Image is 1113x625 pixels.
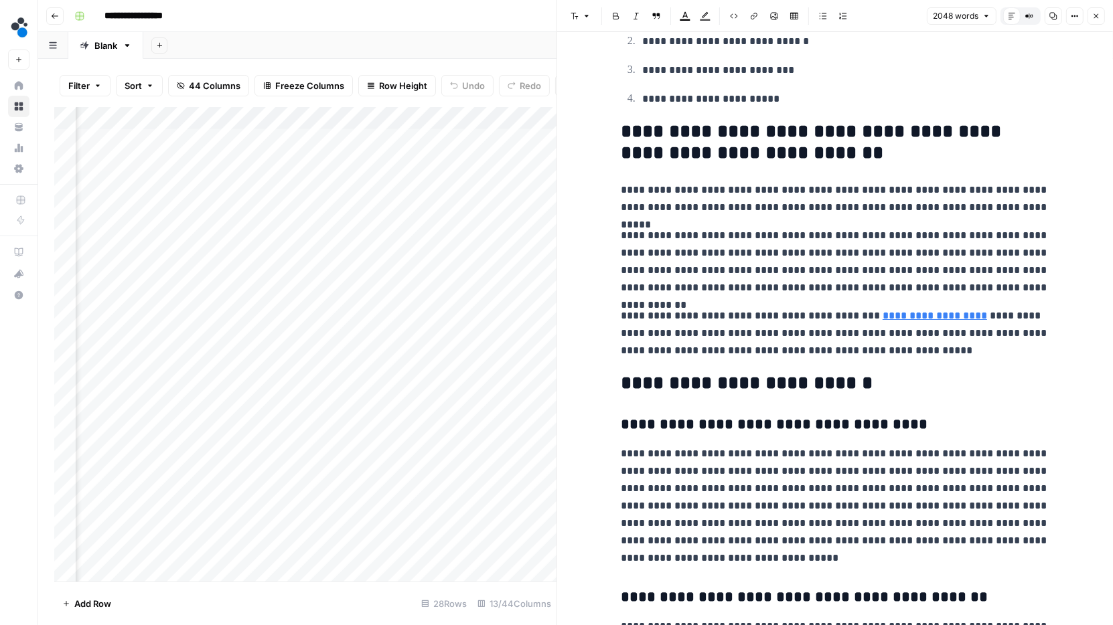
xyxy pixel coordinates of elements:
a: Home [8,75,29,96]
a: Settings [8,158,29,179]
button: Freeze Columns [254,75,353,96]
span: Redo [520,79,541,92]
button: Sort [116,75,163,96]
button: Help + Support [8,284,29,306]
button: Add Row [54,593,119,614]
img: spot.ai Logo [8,15,32,39]
div: Blank [94,39,117,52]
span: Freeze Columns [275,79,344,92]
span: Add Row [74,597,111,610]
div: 28 Rows [416,593,472,614]
span: Sort [125,79,142,92]
a: Your Data [8,116,29,138]
span: 44 Columns [189,79,240,92]
div: What's new? [9,264,29,284]
button: What's new? [8,263,29,284]
button: Workspace: spot.ai [8,11,29,44]
div: 13/44 Columns [472,593,556,614]
button: Undo [441,75,494,96]
a: Browse [8,96,29,117]
button: Row Height [358,75,436,96]
button: Redo [499,75,550,96]
button: Filter [60,75,110,96]
button: 2048 words [927,7,996,25]
button: 44 Columns [168,75,249,96]
a: AirOps Academy [8,242,29,263]
span: Undo [462,79,485,92]
a: Usage [8,137,29,159]
span: Filter [68,79,90,92]
span: 2048 words [933,10,978,22]
a: Blank [68,32,143,59]
span: Row Height [379,79,427,92]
